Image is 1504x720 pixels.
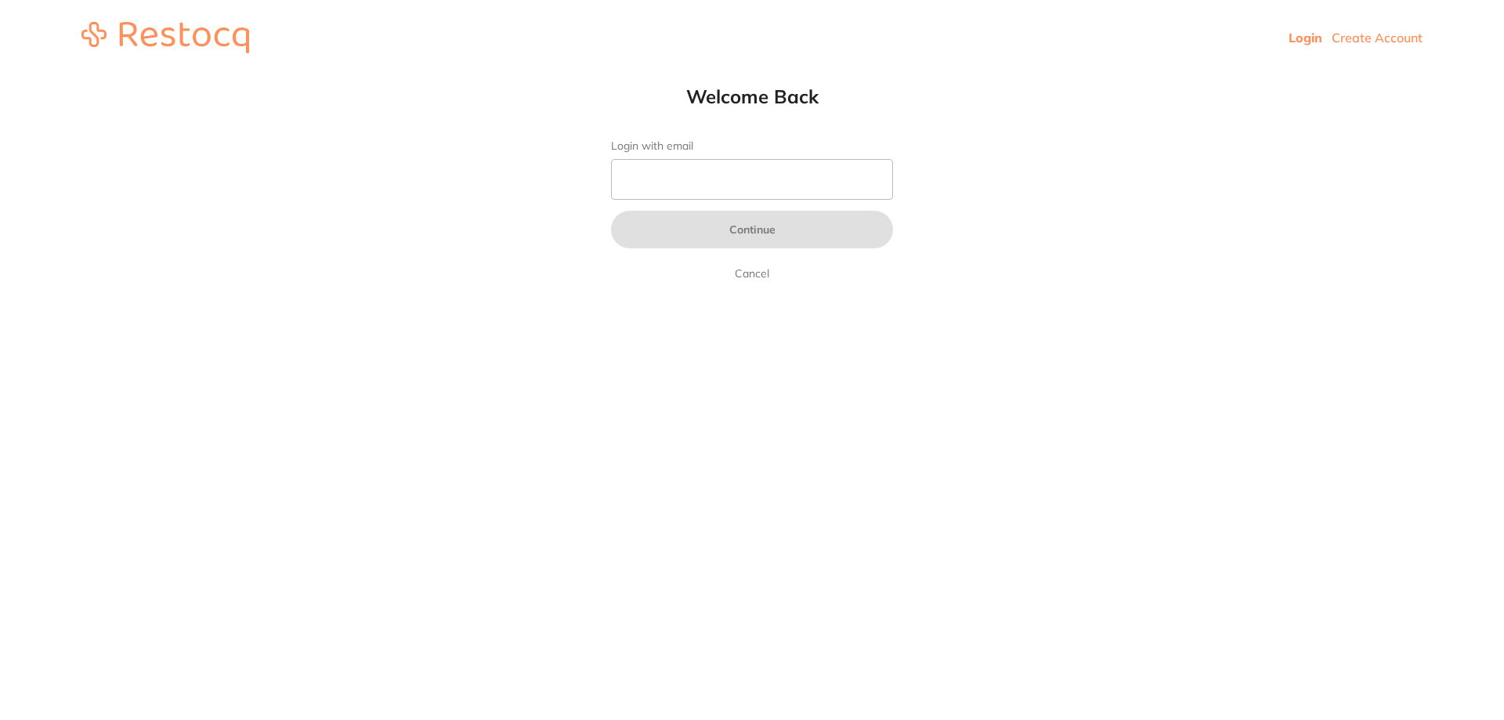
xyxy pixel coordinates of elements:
[1332,30,1423,45] a: Create Account
[611,211,893,248] button: Continue
[81,22,249,53] img: restocq_logo.svg
[580,85,924,108] h1: Welcome Back
[732,264,772,283] a: Cancel
[611,139,893,153] label: Login with email
[1289,30,1322,45] a: Login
